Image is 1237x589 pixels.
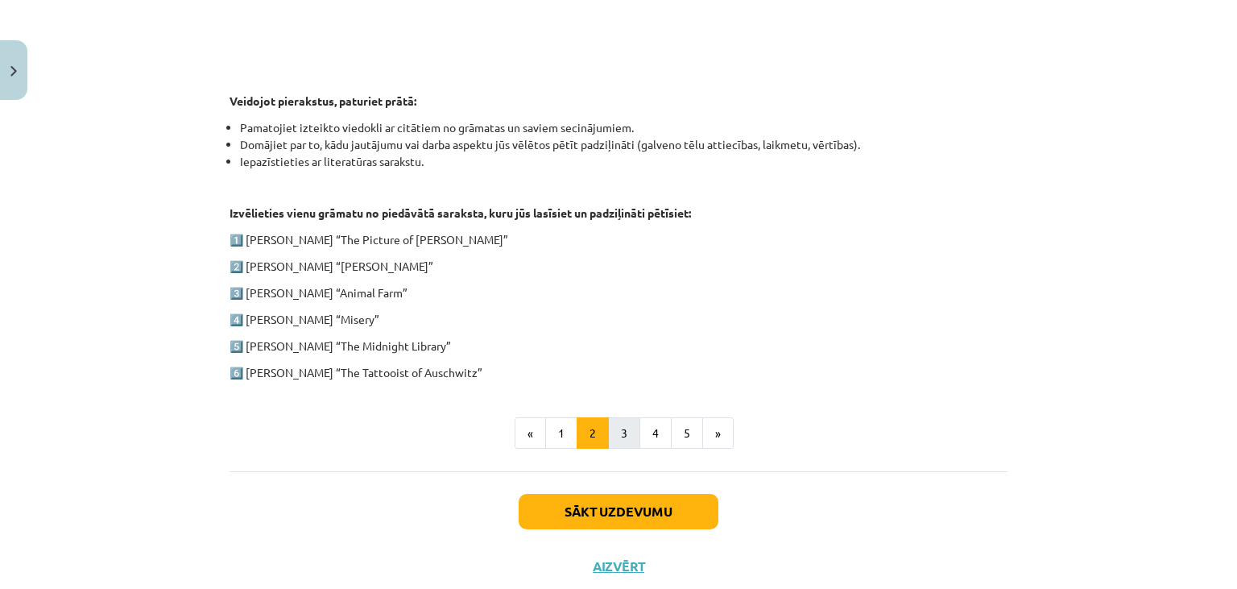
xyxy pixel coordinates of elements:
button: Aizvērt [588,558,649,574]
img: icon-close-lesson-0947bae3869378f0d4975bcd49f059093ad1ed9edebbc8119c70593378902aed.svg [10,66,17,77]
strong: Izvēlieties vienu grāmatu no piedāvātā saraksta, kuru jūs lasīsiet un padziļināti pētīsiet: [230,205,691,220]
p: 1️⃣ [PERSON_NAME] “The Picture of [PERSON_NAME]” [230,231,1007,248]
li: Iepazīstieties ar literatūras sarakstu. [240,153,1007,170]
button: « [515,417,546,450]
button: Sākt uzdevumu [519,494,718,529]
button: 5 [671,417,703,450]
nav: Page navigation example [230,417,1007,450]
p: 2️⃣ [PERSON_NAME] “[PERSON_NAME]” [230,258,1007,275]
button: » [702,417,734,450]
button: 4 [639,417,672,450]
button: 2 [577,417,609,450]
p: 5️⃣ [PERSON_NAME] “The Midnight Library” [230,338,1007,355]
button: 1 [545,417,577,450]
p: 3️⃣ [PERSON_NAME] “Animal Farm” [230,284,1007,301]
li: Pamatojiet izteikto viedokli ar citātiem no grāmatas un saviem secinājumiem. [240,119,1007,136]
p: 4️⃣ [PERSON_NAME] “Misery” [230,311,1007,328]
p: 6️⃣ [PERSON_NAME] “The Tattooist of Auschwitz” [230,364,1007,381]
li: Domājiet par to, kādu jautājumu vai darba aspektu jūs vēlētos pētīt padziļināti (galveno tēlu att... [240,136,1007,153]
strong: Veidojot pierakstus, paturiet prātā: [230,93,416,108]
button: 3 [608,417,640,450]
